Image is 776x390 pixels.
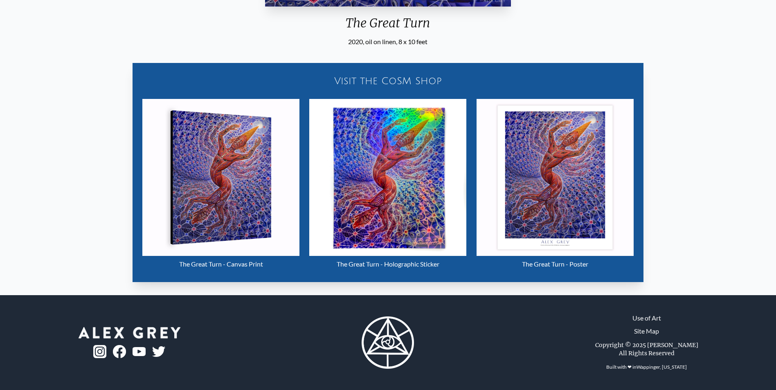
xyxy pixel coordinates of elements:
img: youtube-logo.png [133,347,146,356]
div: The Great Turn - Poster [477,256,634,272]
img: The Great Turn - Canvas Print [142,99,299,256]
a: Visit the CoSM Shop [137,68,639,94]
a: The Great Turn - Poster [477,99,634,272]
div: Built with ❤ in [603,361,690,374]
div: The Great Turn [262,16,515,37]
a: Wappinger, [US_STATE] [637,364,687,370]
img: twitter-logo.png [152,346,165,357]
a: Site Map [634,326,659,336]
img: The Great Turn - Holographic Sticker [309,99,466,256]
div: Copyright © 2025 [PERSON_NAME] [595,341,698,349]
img: The Great Turn - Poster [477,99,634,256]
a: The Great Turn - Holographic Sticker [309,99,466,272]
div: All Rights Reserved [619,349,675,357]
a: The Great Turn - Canvas Print [142,99,299,272]
img: fb-logo.png [113,345,126,358]
div: The Great Turn - Canvas Print [142,256,299,272]
div: The Great Turn - Holographic Sticker [309,256,466,272]
a: Use of Art [632,313,661,323]
div: 2020, oil on linen, 8 x 10 feet [262,37,515,47]
img: ig-logo.png [93,345,106,358]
